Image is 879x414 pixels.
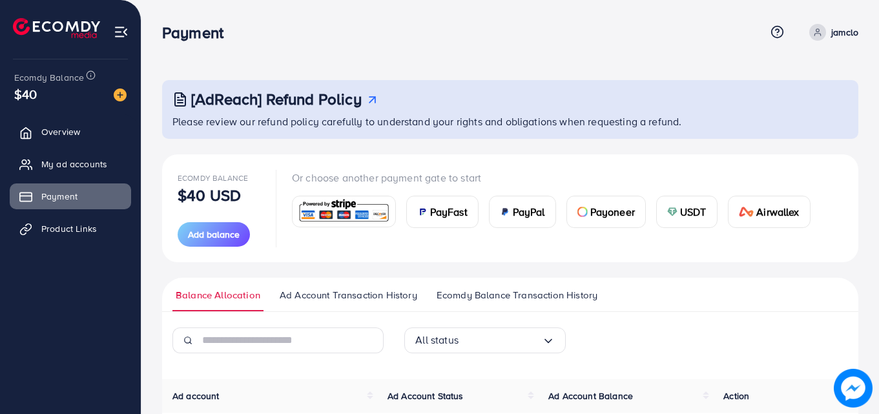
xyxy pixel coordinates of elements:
[172,114,851,129] p: Please review our refund policy carefully to understand your rights and obligations when requesti...
[548,389,633,402] span: Ad Account Balance
[577,207,588,217] img: card
[296,198,391,225] img: card
[437,288,597,302] span: Ecomdy Balance Transaction History
[756,204,799,220] span: Airwallex
[280,288,417,302] span: Ad Account Transaction History
[415,330,459,350] span: All status
[176,288,260,302] span: Balance Allocation
[178,187,241,203] p: $40 USD
[191,90,362,109] h3: [AdReach] Refund Policy
[388,389,464,402] span: Ad Account Status
[10,151,131,177] a: My ad accounts
[500,207,510,217] img: card
[834,369,873,408] img: image
[162,23,234,42] h3: Payment
[10,119,131,145] a: Overview
[430,204,468,220] span: PayFast
[172,389,220,402] span: Ad account
[590,204,635,220] span: Payoneer
[188,228,240,241] span: Add balance
[10,216,131,242] a: Product Links
[680,204,707,220] span: USDT
[667,207,677,217] img: card
[178,172,248,183] span: Ecomdy Balance
[13,18,100,38] img: logo
[728,196,811,228] a: cardAirwallex
[417,207,428,217] img: card
[178,222,250,247] button: Add balance
[292,196,396,227] a: card
[14,85,37,103] span: $40
[14,71,84,84] span: Ecomdy Balance
[804,24,858,41] a: jamclo
[10,183,131,209] a: Payment
[831,25,858,40] p: jamclo
[489,196,556,228] a: cardPayPal
[292,170,821,185] p: Or choose another payment gate to start
[41,190,78,203] span: Payment
[114,88,127,101] img: image
[723,389,749,402] span: Action
[404,327,566,353] div: Search for option
[566,196,646,228] a: cardPayoneer
[41,125,80,138] span: Overview
[114,25,129,39] img: menu
[406,196,479,228] a: cardPayFast
[41,222,97,235] span: Product Links
[513,204,545,220] span: PayPal
[656,196,718,228] a: cardUSDT
[739,207,754,217] img: card
[41,158,107,171] span: My ad accounts
[459,330,542,350] input: Search for option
